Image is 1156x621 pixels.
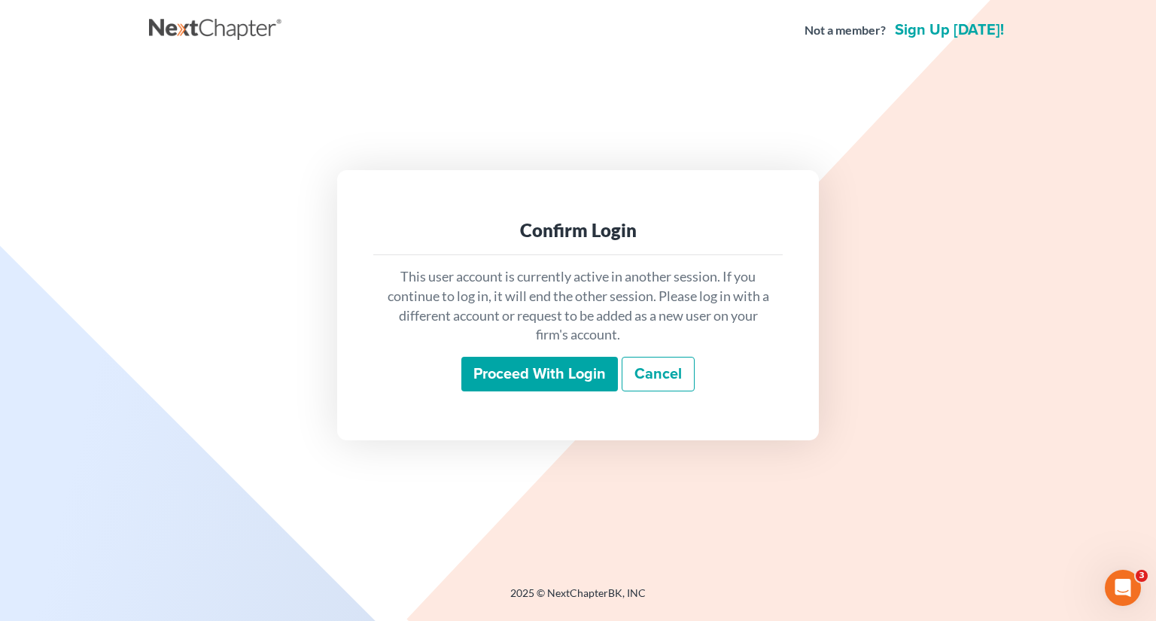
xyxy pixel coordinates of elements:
[149,586,1007,613] div: 2025 © NextChapterBK, INC
[1136,570,1148,582] span: 3
[1105,570,1141,606] iframe: Intercom live chat
[385,218,771,242] div: Confirm Login
[385,267,771,345] p: This user account is currently active in another session. If you continue to log in, it will end ...
[622,357,695,391] a: Cancel
[892,23,1007,38] a: Sign up [DATE]!
[805,22,886,39] strong: Not a member?
[461,357,618,391] input: Proceed with login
